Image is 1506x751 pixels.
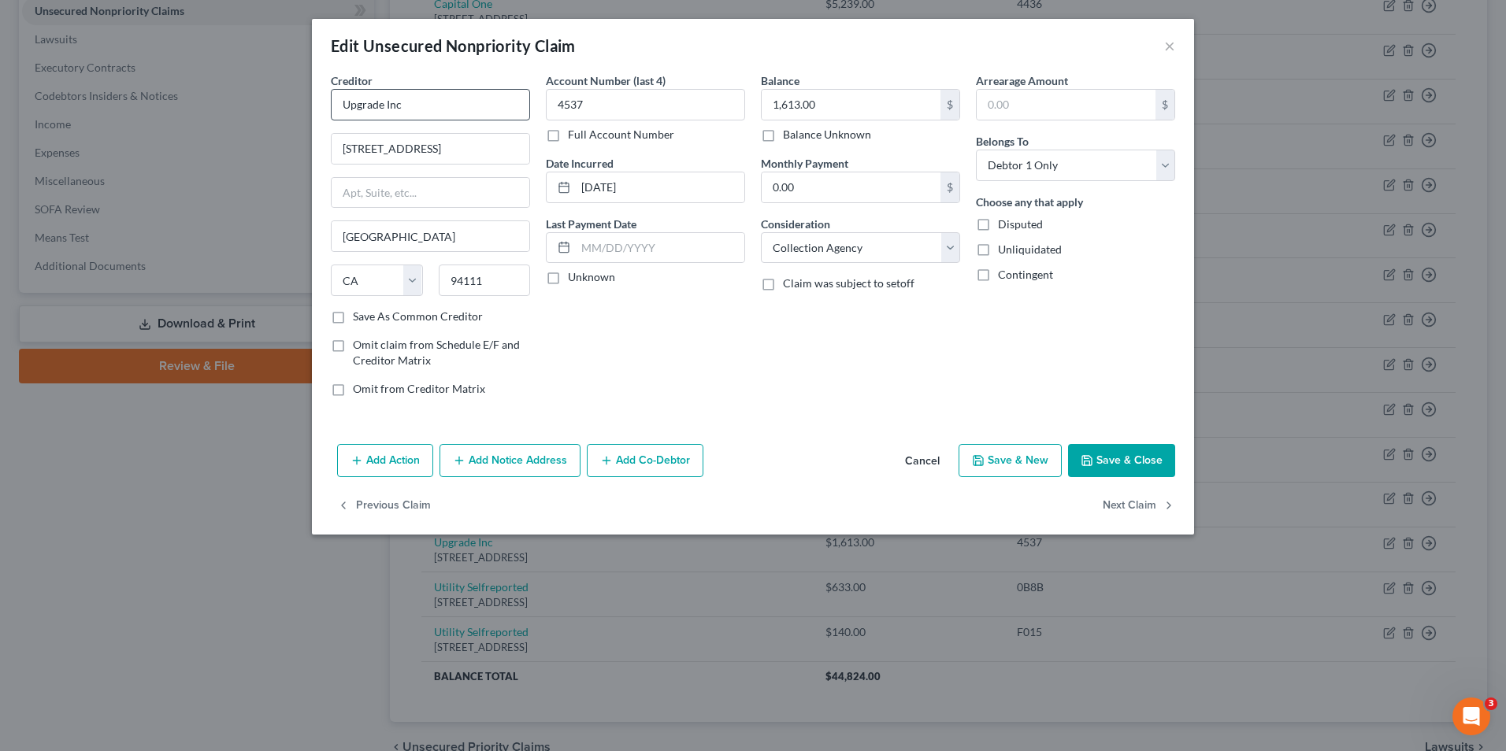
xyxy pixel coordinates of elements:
label: Unknown [568,269,615,285]
input: MM/DD/YYYY [576,233,744,263]
span: Creditor [331,74,373,87]
button: Add Action [337,444,433,477]
iframe: Intercom live chat [1452,697,1490,735]
div: Edit Unsecured Nonpriority Claim [331,35,576,57]
label: Monthly Payment [761,155,848,172]
button: Add Co-Debtor [587,444,703,477]
label: Arrearage Amount [976,72,1068,89]
button: Next Claim [1103,490,1175,523]
label: Account Number (last 4) [546,72,666,89]
button: × [1164,36,1175,55]
input: Enter address... [332,134,529,164]
span: Claim was subject to setoff [783,276,914,290]
label: Consideration [761,216,830,232]
span: 3 [1485,697,1497,710]
span: Omit claim from Schedule E/F and Creditor Matrix [353,338,520,367]
label: Balance [761,72,799,89]
div: $ [940,90,959,120]
button: Save & Close [1068,444,1175,477]
label: Balance Unknown [783,127,871,142]
label: Full Account Number [568,127,674,142]
label: Save As Common Creditor [353,309,483,324]
input: XXXX [546,89,745,120]
span: Belongs To [976,135,1029,148]
label: Last Payment Date [546,216,636,232]
input: Apt, Suite, etc... [332,178,529,208]
div: $ [940,172,959,202]
input: Enter city... [332,221,529,251]
div: $ [1155,90,1174,120]
button: Previous Claim [337,490,431,523]
input: Search creditor by name... [331,89,530,120]
input: 0.00 [762,172,940,202]
span: Omit from Creditor Matrix [353,382,485,395]
button: Add Notice Address [440,444,581,477]
span: Unliquidated [998,242,1062,256]
label: Date Incurred [546,155,614,172]
input: Enter zip... [439,265,531,296]
input: 0.00 [977,90,1155,120]
label: Choose any that apply [976,194,1083,210]
button: Save & New [959,444,1062,477]
input: MM/DD/YYYY [576,172,744,202]
input: 0.00 [762,90,940,120]
button: Cancel [892,446,952,477]
span: Contingent [998,268,1053,281]
span: Disputed [998,217,1043,231]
